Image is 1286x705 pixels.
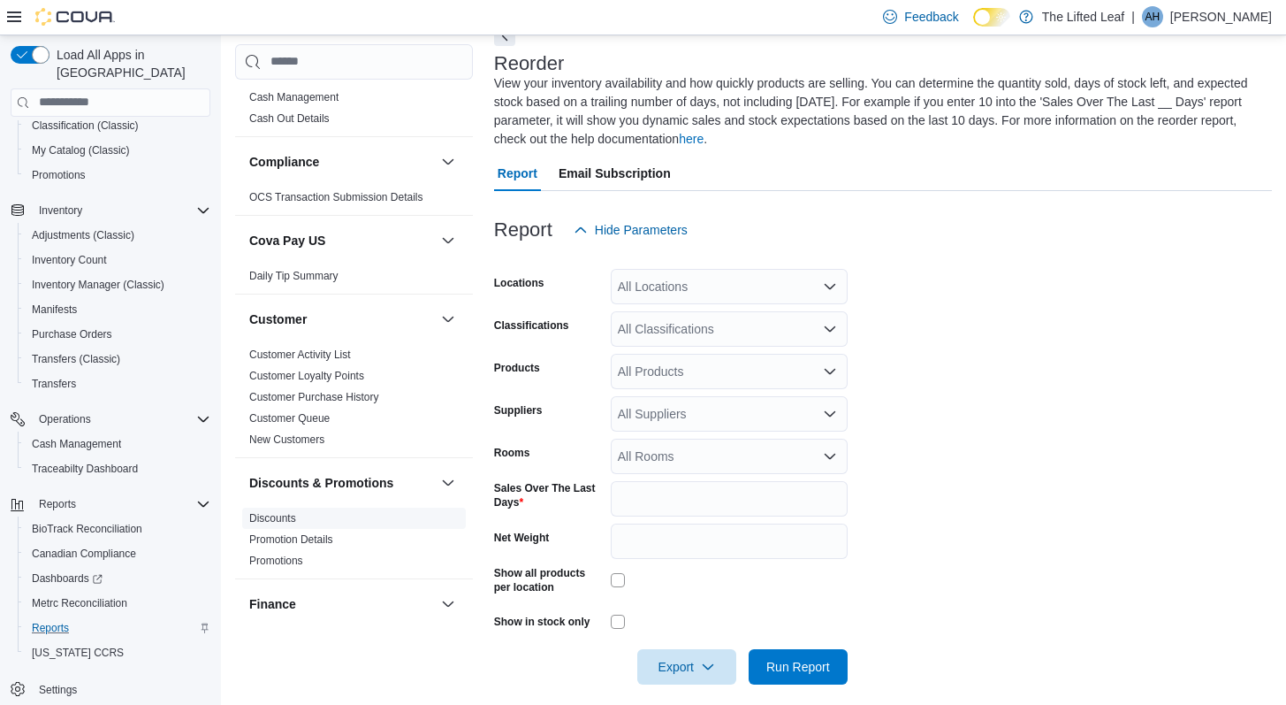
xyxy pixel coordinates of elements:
span: Report [498,156,537,191]
span: OCS Transaction Submission Details [249,190,423,204]
span: Inventory [32,200,210,221]
a: Traceabilty Dashboard [25,458,145,479]
span: Purchase Orders [32,327,112,341]
span: Promotions [25,165,210,186]
img: Cova [35,8,115,26]
span: Settings [39,683,77,697]
a: Cash Management [249,91,339,103]
button: Open list of options [823,364,837,379]
label: Products [494,361,540,375]
a: New Customers [249,433,324,446]
button: Operations [32,409,98,430]
span: Traceabilty Dashboard [32,462,138,476]
span: Inventory Count [32,253,107,267]
span: My Catalog (Classic) [32,143,130,157]
a: Reports [25,617,76,639]
div: View your inventory availability and how quickly products are selling. You can determine the quan... [494,74,1263,149]
a: My Catalog (Classic) [25,140,137,161]
button: Operations [4,407,217,432]
span: Adjustments (Classic) [32,228,134,242]
a: Customer Purchase History [249,391,379,403]
button: Compliance [249,153,434,171]
button: Finance [249,595,434,613]
span: Customer Loyalty Points [249,369,364,383]
a: here [679,132,704,146]
button: Metrc Reconciliation [18,591,217,616]
button: Inventory Count [18,248,217,272]
a: Customer Queue [249,412,330,425]
button: Hide Parameters [567,212,695,248]
a: Customer Loyalty Points [249,370,364,382]
a: Manifests [25,299,84,320]
button: Export [637,649,736,685]
span: Feedback [904,8,958,26]
p: The Lifted Leaf [1042,6,1124,27]
button: Open list of options [823,322,837,336]
button: Run Report [749,649,848,685]
span: Reports [32,621,69,635]
span: Inventory Manager (Classic) [25,274,210,295]
span: Purchase Orders [25,324,210,345]
span: Reports [39,497,76,511]
button: Transfers (Classic) [18,347,217,372]
span: Transfers (Classic) [32,352,120,366]
div: Compliance [235,187,473,215]
a: Cash Out Details [249,112,330,125]
span: Reports [32,494,210,515]
h3: Report [494,219,552,241]
label: Suppliers [494,403,543,418]
button: Cash Management [18,432,217,456]
span: Email Subscription [559,156,671,191]
button: Open list of options [823,449,837,464]
div: Discounts & Promotions [235,508,473,579]
button: Discounts & Promotions [438,472,459,494]
a: Metrc Reconciliation [25,593,134,614]
label: Show all products per location [494,566,604,594]
button: Next [494,25,515,46]
span: Export [648,649,726,685]
a: Purchase Orders [25,324,119,345]
a: Inventory Manager (Classic) [25,274,171,295]
span: Cash Management [249,90,339,104]
a: Cash Management [25,433,128,455]
span: Transfers [25,373,210,395]
span: Canadian Compliance [25,543,210,564]
button: My Catalog (Classic) [18,138,217,163]
button: BioTrack Reconciliation [18,517,217,541]
a: Transfers [25,373,83,395]
button: Purchase Orders [18,322,217,347]
span: Cash Management [32,437,121,451]
button: Customer [249,310,434,328]
h3: Customer [249,310,307,328]
button: Traceabilty Dashboard [18,456,217,481]
input: Dark Mode [973,8,1010,27]
label: Sales Over The Last Days [494,481,604,510]
div: Amy Herrera [1142,6,1163,27]
span: Classification (Classic) [25,115,210,136]
button: Inventory [32,200,89,221]
span: Customer Activity List [249,348,351,362]
span: BioTrack Reconciliation [25,518,210,540]
a: Promotions [25,165,93,186]
span: Classification (Classic) [32,119,139,133]
a: Transfers (Classic) [25,349,127,370]
span: Cash Management [25,433,210,455]
button: Cova Pay US [249,232,434,249]
div: Cash Management [235,87,473,136]
span: Inventory Manager (Classic) [32,278,164,292]
button: Finance [438,594,459,615]
div: Customer [235,344,473,457]
button: Inventory Manager (Classic) [18,272,217,297]
span: BioTrack Reconciliation [32,522,142,536]
a: OCS Transaction Submission Details [249,191,423,203]
span: Customer Purchase History [249,390,379,404]
button: Reports [4,492,217,517]
button: Manifests [18,297,217,322]
h3: Discounts & Promotions [249,474,393,492]
span: Manifests [25,299,210,320]
button: Transfers [18,372,217,396]
span: AH [1145,6,1160,27]
span: Dashboards [32,571,103,586]
a: Customer Activity List [249,349,351,361]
